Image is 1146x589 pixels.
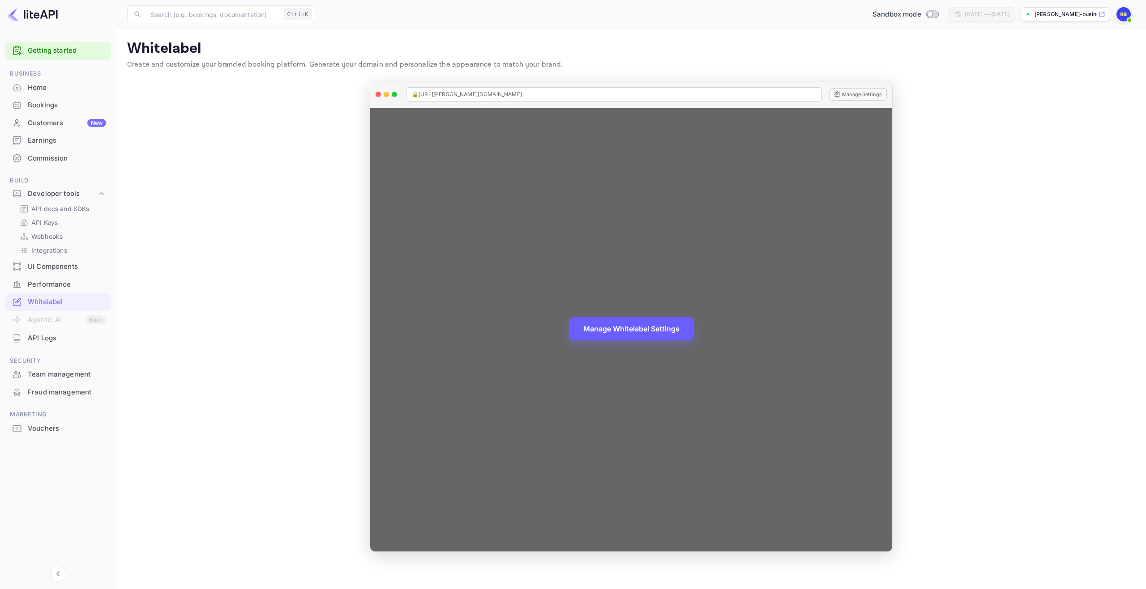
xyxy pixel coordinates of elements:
[5,258,111,275] a: UI Components
[829,88,887,101] button: Manage Settings
[20,204,103,213] a: API docs and SDKs
[5,330,111,347] div: API Logs
[28,387,106,398] div: Fraud management
[869,9,942,20] div: Switch to Production mode
[28,424,106,434] div: Vouchers
[5,276,111,293] div: Performance
[16,216,107,229] div: API Keys
[31,204,90,213] p: API docs and SDKs
[28,262,106,272] div: UI Components
[5,79,111,97] div: Home
[965,10,1009,18] div: [DATE] — [DATE]
[28,100,106,110] div: Bookings
[5,420,111,436] a: Vouchers
[5,132,111,148] a: Earnings
[5,97,111,114] div: Bookings
[5,69,111,79] span: Business
[5,42,111,60] div: Getting started
[5,186,111,202] div: Developer tools
[145,5,280,23] input: Search (e.g. bookings, documentation)
[872,9,921,20] span: Sandbox mode
[5,384,111,400] a: Fraud management
[5,150,111,166] a: Commission
[28,189,97,199] div: Developer tools
[127,59,1135,70] p: Create and customize your branded booking platform. Generate your domain and personalize the appe...
[16,230,107,243] div: Webhooks
[16,202,107,215] div: API docs and SDKs
[5,293,111,311] div: Whitelabel
[28,46,106,56] a: Getting started
[284,8,312,20] div: Ctrl+K
[28,333,106,343] div: API Logs
[1116,7,1131,21] img: Renwick Business
[28,369,106,380] div: Team management
[5,176,111,186] span: Build
[5,420,111,437] div: Vouchers
[5,258,111,275] div: UI Components
[5,330,111,346] a: API Logs
[5,356,111,366] span: Security
[412,90,522,98] span: 🔒 [URL][PERSON_NAME][DOMAIN_NAME]
[5,150,111,167] div: Commission
[5,384,111,401] div: Fraud management
[28,280,106,290] div: Performance
[7,7,58,21] img: LiteAPI logo
[50,566,66,582] button: Collapse navigation
[31,246,67,255] p: Integrations
[87,119,106,127] div: New
[5,276,111,292] a: Performance
[5,114,111,131] a: CustomersNew
[5,293,111,310] a: Whitelabel
[569,317,694,340] button: Manage Whitelabel Settings
[5,366,111,382] a: Team management
[20,218,103,227] a: API Keys
[20,232,103,241] a: Webhooks
[31,218,58,227] p: API Keys
[5,79,111,96] a: Home
[31,232,63,241] p: Webhooks
[28,153,106,164] div: Commission
[5,114,111,132] div: CustomersNew
[5,97,111,113] a: Bookings
[28,83,106,93] div: Home
[28,118,106,128] div: Customers
[28,136,106,146] div: Earnings
[127,40,1135,58] p: Whitelabel
[16,244,107,257] div: Integrations
[28,297,106,307] div: Whitelabel
[1035,10,1097,18] p: [PERSON_NAME]-business-jhy5s...
[5,410,111,420] span: Marketing
[20,246,103,255] a: Integrations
